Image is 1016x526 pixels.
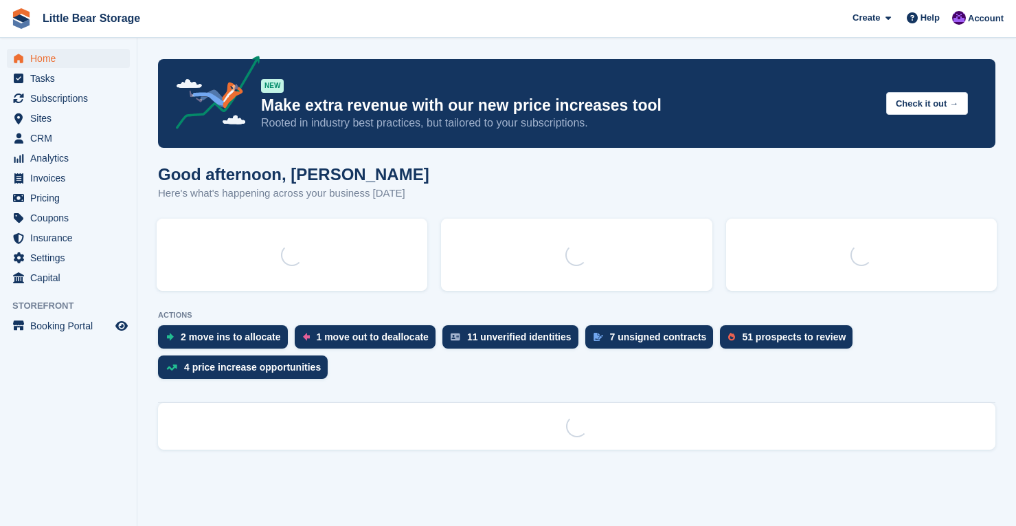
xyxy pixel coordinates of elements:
div: 7 unsigned contracts [610,331,707,342]
div: 1 move out to deallocate [317,331,429,342]
img: move_outs_to_deallocate_icon-f764333ba52eb49d3ac5e1228854f67142a1ed5810a6f6cc68b1a99e826820c5.svg [303,333,310,341]
span: CRM [30,129,113,148]
img: contract_signature_icon-13c848040528278c33f63329250d36e43548de30e8caae1d1a13099fd9432cc5.svg [594,333,603,341]
div: 11 unverified identities [467,331,572,342]
img: price-adjustments-announcement-icon-8257ccfd72463d97f412b2fc003d46551f7dbcb40ab6d574587a9cd5c0d94... [164,56,260,134]
img: verify_identity-adf6edd0f0f0b5bbfe63781bf79b02c33cf7c696d77639b501bdc392416b5a36.svg [451,333,460,341]
span: Subscriptions [30,89,113,108]
span: Tasks [30,69,113,88]
a: menu [7,49,130,68]
span: Sites [30,109,113,128]
a: menu [7,89,130,108]
div: 2 move ins to allocate [181,331,281,342]
p: Make extra revenue with our new price increases tool [261,96,875,116]
a: menu [7,129,130,148]
div: NEW [261,79,284,93]
span: Help [921,11,940,25]
a: menu [7,228,130,248]
a: menu [7,109,130,128]
a: Preview store [113,318,130,334]
a: menu [7,248,130,267]
span: Home [30,49,113,68]
a: menu [7,188,130,208]
span: Insurance [30,228,113,248]
h1: Good afternoon, [PERSON_NAME] [158,165,429,184]
a: 4 price increase opportunities [158,355,335,386]
a: 51 prospects to review [720,325,859,355]
img: prospect-51fa495bee0391a8d652442698ab0144808aea92771e9ea1ae160a38d050c398.svg [728,333,735,341]
span: Coupons [30,208,113,228]
span: Settings [30,248,113,267]
a: 2 move ins to allocate [158,325,295,355]
a: 11 unverified identities [442,325,585,355]
a: menu [7,268,130,287]
img: move_ins_to_allocate_icon-fdf77a2bb77ea45bf5b3d319d69a93e2d87916cf1d5bf7949dd705db3b84f3ca.svg [166,333,174,341]
p: Here's what's happening across your business [DATE] [158,186,429,201]
span: Analytics [30,149,113,168]
span: Create [853,11,880,25]
span: Invoices [30,168,113,188]
p: ACTIONS [158,311,995,320]
img: stora-icon-8386f47178a22dfd0bd8f6a31ec36ba5ce8667c1dd55bd0f319d3a0aa187defe.svg [11,8,32,29]
a: menu [7,149,130,168]
a: menu [7,168,130,188]
p: Rooted in industry best practices, but tailored to your subscriptions. [261,116,875,131]
span: Capital [30,268,113,287]
a: menu [7,208,130,228]
div: 4 price increase opportunities [184,362,321,373]
span: Storefront [12,299,137,313]
a: Little Bear Storage [37,7,146,30]
a: 7 unsigned contracts [585,325,721,355]
img: Henry Hastings [952,11,966,25]
span: Account [968,12,1004,25]
div: 51 prospects to review [742,331,846,342]
span: Pricing [30,188,113,208]
a: menu [7,316,130,336]
span: Booking Portal [30,316,113,336]
a: 1 move out to deallocate [295,325,442,355]
button: Check it out → [886,92,968,115]
img: price_increase_opportunities-93ffe204e8149a01c8c9dc8f82e8f89637d9d84a8eef4429ea346261dce0b2c0.svg [166,364,177,371]
a: menu [7,69,130,88]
